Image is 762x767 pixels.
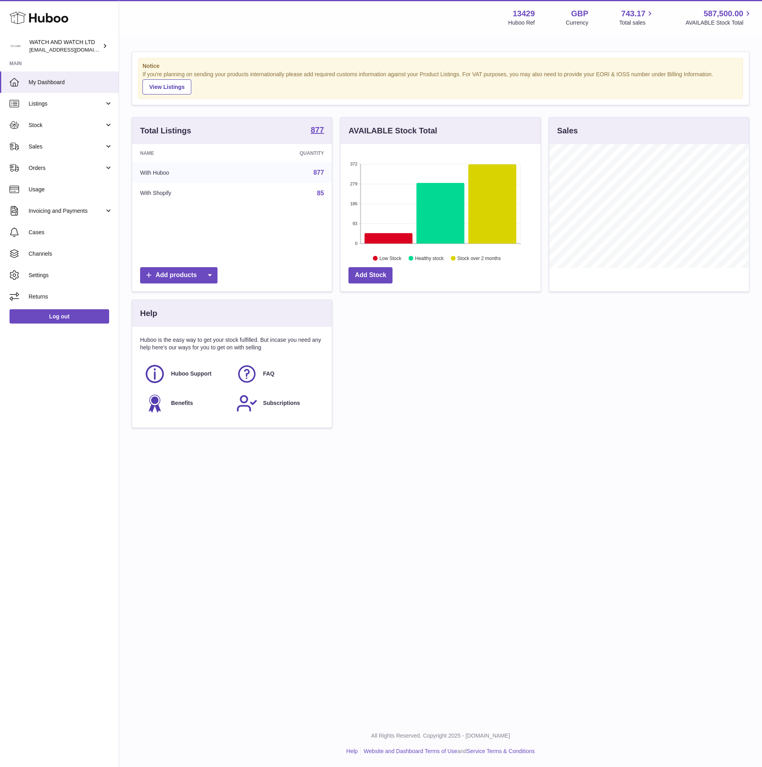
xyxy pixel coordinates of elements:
[685,8,752,27] a: 587,500.00 AVAILABLE Stock Total
[29,229,113,236] span: Cases
[140,336,324,351] p: Huboo is the easy way to get your stock fulfilled. But incase you need any help here's our ways f...
[29,79,113,86] span: My Dashboard
[317,190,324,197] a: 85
[140,267,217,283] a: Add products
[144,363,228,385] a: Huboo Support
[350,162,357,166] text: 372
[355,241,358,246] text: 0
[29,186,113,193] span: Usage
[353,221,358,226] text: 93
[346,748,358,754] a: Help
[458,255,501,261] text: Stock over 2 months
[263,399,300,407] span: Subscriptions
[364,748,457,754] a: Website and Dashboard Terms of Use
[140,308,157,319] h3: Help
[240,144,332,162] th: Quantity
[144,393,228,414] a: Benefits
[29,272,113,279] span: Settings
[10,309,109,324] a: Log out
[571,8,588,19] strong: GBP
[619,19,654,27] span: Total sales
[415,255,444,261] text: Healthy stock
[29,143,104,150] span: Sales
[142,71,739,94] div: If you're planning on sending your products internationally please add required customs informati...
[566,19,589,27] div: Currency
[132,144,240,162] th: Name
[311,126,324,134] strong: 877
[142,79,191,94] a: View Listings
[350,181,357,186] text: 279
[10,40,21,52] img: baris@watchandwatch.co.uk
[132,183,240,204] td: With Shopify
[236,363,320,385] a: FAQ
[263,370,275,378] span: FAQ
[311,126,324,135] a: 877
[29,250,113,258] span: Channels
[619,8,654,27] a: 743.17 Total sales
[350,201,357,206] text: 186
[236,393,320,414] a: Subscriptions
[29,39,101,54] div: WATCH AND WATCH LTD
[361,748,535,755] li: and
[621,8,645,19] span: 743.17
[29,164,104,172] span: Orders
[29,46,117,53] span: [EMAIL_ADDRESS][DOMAIN_NAME]
[513,8,535,19] strong: 13429
[508,19,535,27] div: Huboo Ref
[379,255,402,261] text: Low Stock
[29,207,104,215] span: Invoicing and Payments
[29,293,113,301] span: Returns
[125,732,756,740] p: All Rights Reserved. Copyright 2025 - [DOMAIN_NAME]
[348,267,393,283] a: Add Stock
[704,8,743,19] span: 587,500.00
[140,125,191,136] h3: Total Listings
[142,62,739,70] strong: Notice
[29,121,104,129] span: Stock
[171,399,193,407] span: Benefits
[171,370,212,378] span: Huboo Support
[314,169,324,176] a: 877
[29,100,104,108] span: Listings
[467,748,535,754] a: Service Terms & Conditions
[132,162,240,183] td: With Huboo
[557,125,578,136] h3: Sales
[348,125,437,136] h3: AVAILABLE Stock Total
[685,19,752,27] span: AVAILABLE Stock Total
